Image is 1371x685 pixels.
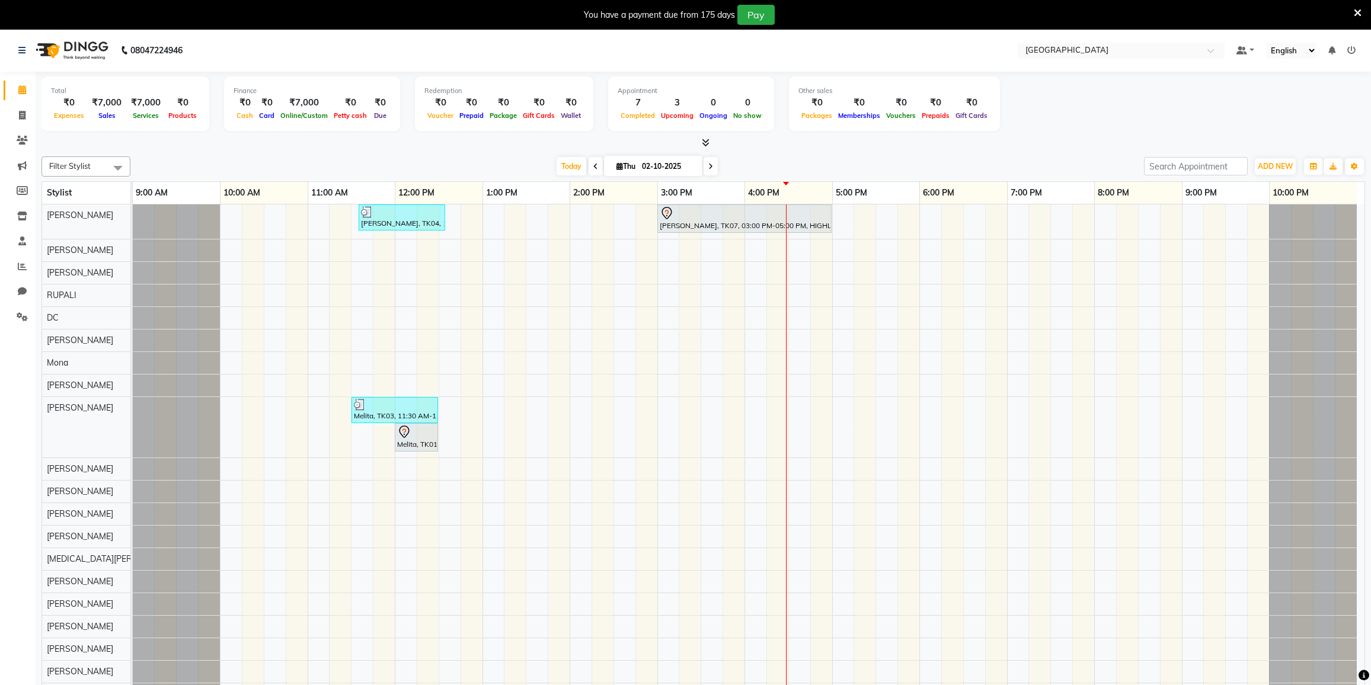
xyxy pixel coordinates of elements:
[234,96,256,110] div: ₹0
[130,34,183,67] b: 08047224946
[919,111,953,120] span: Prepaids
[883,96,919,110] div: ₹0
[883,111,919,120] span: Vouchers
[737,5,775,25] button: Pay
[833,184,870,201] a: 5:00 PM
[456,111,487,120] span: Prepaid
[95,111,119,120] span: Sales
[371,111,389,120] span: Due
[798,111,835,120] span: Packages
[658,184,695,201] a: 3:00 PM
[256,111,277,120] span: Card
[613,162,638,171] span: Thu
[835,111,883,120] span: Memberships
[256,96,277,110] div: ₹0
[130,111,162,120] span: Services
[919,96,953,110] div: ₹0
[47,576,113,587] span: [PERSON_NAME]
[47,553,180,564] span: [MEDICAL_DATA][PERSON_NAME]
[308,184,351,201] a: 11:00 AM
[798,86,990,96] div: Other sales
[47,210,113,220] span: [PERSON_NAME]
[277,96,331,110] div: ₹7,000
[1144,157,1248,175] input: Search Appointment
[30,34,111,67] img: logo
[730,96,765,110] div: 0
[424,96,456,110] div: ₹0
[424,111,456,120] span: Voucher
[47,666,113,677] span: [PERSON_NAME]
[47,621,113,632] span: [PERSON_NAME]
[570,184,608,201] a: 2:00 PM
[424,86,584,96] div: Redemption
[51,111,87,120] span: Expenses
[47,335,113,345] span: [PERSON_NAME]
[234,111,256,120] span: Cash
[47,290,76,300] span: RUPALI
[126,96,165,110] div: ₹7,000
[47,531,113,542] span: [PERSON_NAME]
[51,86,200,96] div: Total
[618,96,658,110] div: 7
[487,111,520,120] span: Package
[47,463,113,474] span: [PERSON_NAME]
[370,96,391,110] div: ₹0
[1255,158,1296,175] button: ADD NEW
[638,158,698,175] input: 2025-10-02
[234,86,391,96] div: Finance
[87,96,126,110] div: ₹7,000
[745,184,782,201] a: 4:00 PM
[353,399,437,421] div: Melita, TK03, 11:30 AM-12:30 PM, MASTER HAIR CUT {MEN},BEARD STYLING
[165,96,200,110] div: ₹0
[47,402,113,413] span: [PERSON_NAME]
[47,245,113,255] span: [PERSON_NAME]
[953,96,990,110] div: ₹0
[520,111,558,120] span: Gift Cards
[618,111,658,120] span: Completed
[220,184,263,201] a: 10:00 AM
[557,157,586,175] span: Today
[487,96,520,110] div: ₹0
[360,206,444,229] div: [PERSON_NAME], TK04, 11:35 AM-12:35 PM, KIDS GIRL HAIR CUT (BELOW 8 YEARS )
[47,357,68,368] span: Mona
[47,187,72,198] span: Stylist
[47,644,113,654] span: [PERSON_NAME]
[165,111,200,120] span: Products
[277,111,331,120] span: Online/Custom
[1270,184,1312,201] a: 10:00 PM
[920,184,957,201] a: 6:00 PM
[456,96,487,110] div: ₹0
[47,486,113,497] span: [PERSON_NAME]
[618,86,765,96] div: Appointment
[798,96,835,110] div: ₹0
[1095,184,1132,201] a: 8:00 PM
[558,96,584,110] div: ₹0
[47,598,113,609] span: [PERSON_NAME]
[47,508,113,519] span: [PERSON_NAME]
[395,184,437,201] a: 12:00 PM
[47,380,113,390] span: [PERSON_NAME]
[584,9,735,21] div: You have a payment due from 175 days
[658,111,696,120] span: Upcoming
[133,184,171,201] a: 9:00 AM
[1008,184,1045,201] a: 7:00 PM
[835,96,883,110] div: ₹0
[1258,162,1293,171] span: ADD NEW
[659,206,830,231] div: [PERSON_NAME], TK07, 03:00 PM-05:00 PM, HIGHLIGHTS UPTO WAIST
[696,111,730,120] span: Ongoing
[331,96,370,110] div: ₹0
[1183,184,1220,201] a: 9:00 PM
[47,267,113,278] span: [PERSON_NAME]
[558,111,584,120] span: Wallet
[483,184,520,201] a: 1:00 PM
[49,161,91,171] span: Filter Stylist
[51,96,87,110] div: ₹0
[953,111,990,120] span: Gift Cards
[331,111,370,120] span: Petty cash
[47,312,59,323] span: DC
[396,425,437,450] div: Melita, TK01, 12:00 PM-12:30 PM, MASTER HAIR CUT {MEN}
[696,96,730,110] div: 0
[658,96,696,110] div: 3
[730,111,765,120] span: No show
[520,96,558,110] div: ₹0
